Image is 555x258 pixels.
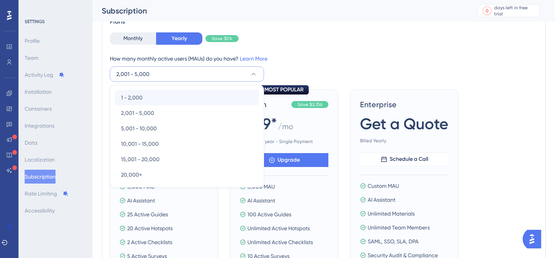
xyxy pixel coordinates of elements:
span: 25 Active Guides [127,210,168,219]
span: Unlimited Materials [368,209,415,218]
div: Subscription [102,5,459,16]
div: Plans [110,17,538,26]
div: How many monthly active users (MAUs) do you have? [110,54,538,63]
span: Upgrade [277,155,300,165]
span: Growth [240,99,288,110]
button: 15,001 - 20,000 [115,152,259,167]
span: 2,001 - 5,000 [121,108,154,118]
button: 1 - 2,000 [115,90,259,105]
div: 0 [486,8,489,14]
span: Enterprise [360,99,449,110]
span: 1 - 2,000 [121,93,143,102]
span: Unlimited Team Members [368,223,430,232]
span: 2 Active Checklists [127,238,172,247]
span: 20,000+ [121,170,142,179]
span: 15,001 - 20,000 [121,155,160,164]
a: Learn More [240,56,267,62]
button: Data [25,136,37,150]
iframe: UserGuiding AI Assistant Launcher [523,228,546,251]
button: 2,001 - 5,000 [110,66,264,82]
button: Installation [25,85,52,99]
span: 100 Active Guides [247,210,291,219]
button: Profile [25,34,40,48]
div: SETTINGS [25,19,87,25]
span: Billed Yearly [360,138,449,144]
button: Upgrade [240,153,328,167]
span: One year - Single Payment [240,138,328,145]
button: Subscription [25,170,55,184]
span: Schedule a Call [390,155,428,164]
button: Monthly [110,32,156,45]
button: 20,000+ [115,167,259,182]
span: 20 Active Hotspots [127,224,173,233]
span: AI Assistant [247,196,275,205]
span: SAML, SSO, SLA, DPA [368,237,419,246]
button: 10,001 - 15,000 [115,136,259,152]
span: 2,001 - 5,000 [116,69,150,79]
button: 2,001 - 5,000 [115,105,259,121]
span: Unlimited Active Checklists [247,238,313,247]
span: AI Assistant [368,195,395,204]
div: days left in free trial [494,5,537,17]
button: 5,001 - 10,000 [115,121,259,136]
button: Localization [25,153,55,167]
span: Save $2,156 [298,101,322,108]
button: Schedule a Call [360,152,449,166]
button: Containers [25,102,52,116]
span: Save 30% [212,35,232,42]
button: Yearly [156,32,202,45]
span: / mo [278,121,293,135]
button: Rate Limiting [25,187,69,201]
span: AI Assistant [127,196,155,205]
button: Team [25,51,39,65]
span: Get a Quote [360,113,448,135]
button: Integrations [25,119,54,133]
button: Activity Log [25,68,65,82]
span: Unlimited Active Hotspots [247,224,310,233]
span: Custom MAU [368,181,399,191]
div: MOST POPULAR [259,85,309,94]
span: 5,001 - 10,000 [121,124,157,133]
button: Accessibility [25,204,55,218]
span: 10,001 - 15,000 [121,139,159,148]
